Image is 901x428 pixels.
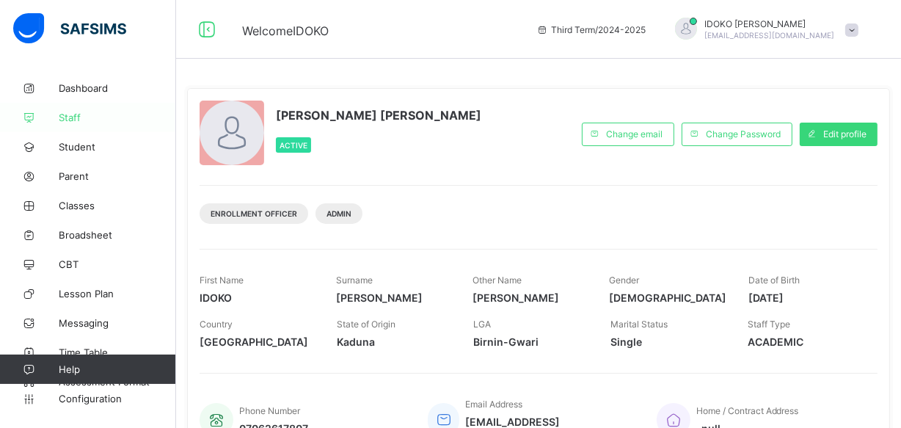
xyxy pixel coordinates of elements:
[474,319,492,330] span: LGA
[465,399,522,410] span: Email Address
[59,347,176,358] span: Time Table
[59,288,176,300] span: Lesson Plan
[200,275,244,286] span: First Name
[610,335,726,348] span: Single
[59,141,176,153] span: Student
[280,141,307,150] span: Active
[748,335,863,348] span: ACADEMIC
[59,170,176,182] span: Parent
[200,335,315,348] span: [GEOGRAPHIC_DATA]
[327,209,351,218] span: Admin
[748,319,790,330] span: Staff Type
[536,24,646,35] span: session/term information
[609,291,726,304] span: [DEMOGRAPHIC_DATA]
[473,275,522,286] span: Other Name
[337,319,395,330] span: State of Origin
[211,209,297,218] span: Enrollment Officer
[59,200,176,211] span: Classes
[59,82,176,94] span: Dashboard
[200,319,233,330] span: Country
[59,229,176,241] span: Broadsheet
[59,112,176,123] span: Staff
[13,13,126,44] img: safsims
[748,275,800,286] span: Date of Birth
[473,291,587,304] span: [PERSON_NAME]
[276,108,481,123] span: [PERSON_NAME] [PERSON_NAME]
[606,128,663,139] span: Change email
[239,405,300,416] span: Phone Number
[610,319,668,330] span: Marital Status
[748,291,863,304] span: [DATE]
[59,258,176,270] span: CBT
[660,18,866,42] div: IDOKOGLORIA
[609,275,639,286] span: Gender
[242,23,329,38] span: Welcome IDOKO
[704,18,834,29] span: IDOKO [PERSON_NAME]
[59,317,176,329] span: Messaging
[706,128,781,139] span: Change Password
[337,335,452,348] span: Kaduna
[696,405,799,416] span: Home / Contract Address
[336,291,450,304] span: [PERSON_NAME]
[704,31,834,40] span: [EMAIL_ADDRESS][DOMAIN_NAME]
[200,291,314,304] span: IDOKO
[336,275,373,286] span: Surname
[823,128,867,139] span: Edit profile
[59,363,175,375] span: Help
[59,393,175,405] span: Configuration
[474,335,589,348] span: Birnin-Gwari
